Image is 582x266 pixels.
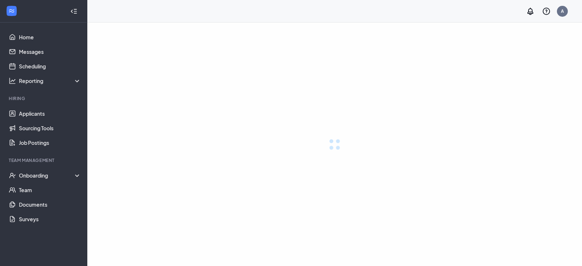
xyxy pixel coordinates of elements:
[19,212,81,226] a: Surveys
[70,8,77,15] svg: Collapse
[19,135,81,150] a: Job Postings
[19,44,81,59] a: Messages
[526,7,535,16] svg: Notifications
[19,121,81,135] a: Sourcing Tools
[19,197,81,212] a: Documents
[542,7,551,16] svg: QuestionInfo
[9,172,16,179] svg: UserCheck
[19,59,81,74] a: Scheduling
[561,8,564,14] div: A
[9,95,80,102] div: Hiring
[19,77,81,84] div: Reporting
[8,7,15,15] svg: WorkstreamLogo
[9,157,80,163] div: Team Management
[19,172,81,179] div: Onboarding
[19,30,81,44] a: Home
[9,77,16,84] svg: Analysis
[19,183,81,197] a: Team
[19,106,81,121] a: Applicants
